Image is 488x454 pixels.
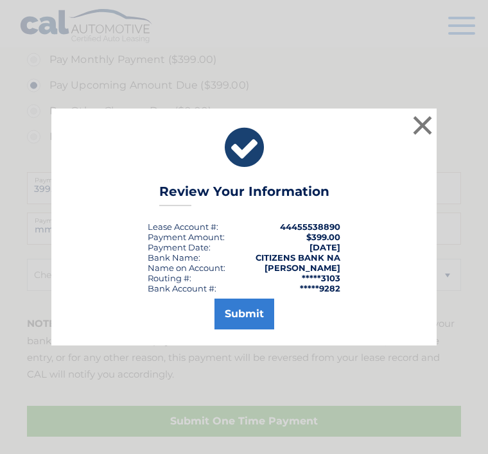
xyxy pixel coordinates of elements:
[306,232,340,242] span: $399.00
[159,184,329,206] h3: Review Your Information
[148,283,216,293] div: Bank Account #:
[410,112,435,138] button: ×
[256,252,340,263] strong: CITIZENS BANK NA
[214,299,274,329] button: Submit
[309,242,340,252] span: [DATE]
[148,222,218,232] div: Lease Account #:
[265,263,340,273] strong: [PERSON_NAME]
[148,242,211,252] div: :
[148,232,225,242] div: Payment Amount:
[148,263,225,273] div: Name on Account:
[148,273,191,283] div: Routing #:
[280,222,340,232] strong: 44455538890
[148,242,209,252] span: Payment Date
[148,252,200,263] div: Bank Name:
